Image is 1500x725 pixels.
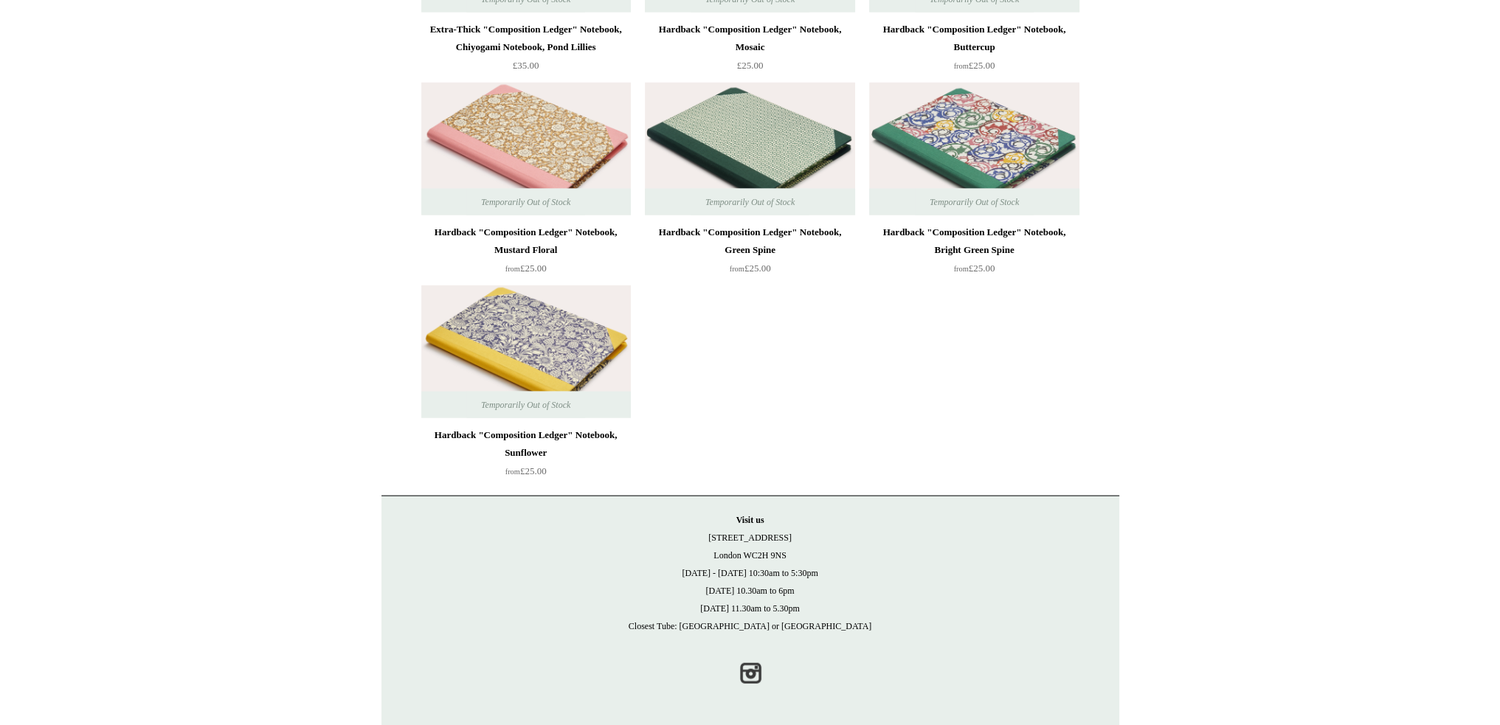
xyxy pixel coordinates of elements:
[873,223,1075,259] div: Hardback "Composition Ledger" Notebook, Bright Green Spine
[421,285,631,418] img: Hardback "Composition Ledger" Notebook, Sunflower
[421,21,631,81] a: Extra-Thick "Composition Ledger" Notebook, Chiyogami Notebook, Pond Lillies £35.00
[505,465,547,476] span: £25.00
[736,515,764,525] strong: Visit us
[421,83,631,215] img: Hardback "Composition Ledger" Notebook, Mustard Floral
[645,223,854,284] a: Hardback "Composition Ledger" Notebook, Green Spine from£25.00
[649,223,851,259] div: Hardback "Composition Ledger" Notebook, Green Spine
[505,468,520,476] span: from
[954,62,969,70] span: from
[425,223,627,259] div: Hardback "Composition Ledger" Notebook, Mustard Floral
[466,189,585,215] span: Temporarily Out of Stock
[421,426,631,487] a: Hardback "Composition Ledger" Notebook, Sunflower from£25.00
[645,83,854,215] a: Hardback "Composition Ledger" Notebook, Green Spine Hardback "Composition Ledger" Notebook, Green...
[466,392,585,418] span: Temporarily Out of Stock
[421,285,631,418] a: Hardback "Composition Ledger" Notebook, Sunflower Hardback "Composition Ledger" Notebook, Sunflow...
[645,21,854,81] a: Hardback "Composition Ledger" Notebook, Mosaic £25.00
[425,21,627,56] div: Extra-Thick "Composition Ledger" Notebook, Chiyogami Notebook, Pond Lillies
[954,60,995,71] span: £25.00
[421,83,631,215] a: Hardback "Composition Ledger" Notebook, Mustard Floral Hardback "Composition Ledger" Notebook, Mu...
[730,265,744,273] span: from
[737,60,764,71] span: £25.00
[954,263,995,274] span: £25.00
[513,60,539,71] span: £35.00
[421,223,631,284] a: Hardback "Composition Ledger" Notebook, Mustard Floral from£25.00
[869,21,1079,81] a: Hardback "Composition Ledger" Notebook, Buttercup from£25.00
[954,265,969,273] span: from
[505,265,520,273] span: from
[730,263,771,274] span: £25.00
[649,21,851,56] div: Hardback "Composition Ledger" Notebook, Mosaic
[915,189,1034,215] span: Temporarily Out of Stock
[869,223,1079,284] a: Hardback "Composition Ledger" Notebook, Bright Green Spine from£25.00
[396,511,1105,635] p: [STREET_ADDRESS] London WC2H 9NS [DATE] - [DATE] 10:30am to 5:30pm [DATE] 10.30am to 6pm [DATE] 1...
[505,263,547,274] span: £25.00
[869,83,1079,215] a: Hardback "Composition Ledger" Notebook, Bright Green Spine Hardback "Composition Ledger" Notebook...
[734,657,767,690] a: Instagram
[425,426,627,462] div: Hardback "Composition Ledger" Notebook, Sunflower
[873,21,1075,56] div: Hardback "Composition Ledger" Notebook, Buttercup
[645,83,854,215] img: Hardback "Composition Ledger" Notebook, Green Spine
[691,189,809,215] span: Temporarily Out of Stock
[869,83,1079,215] img: Hardback "Composition Ledger" Notebook, Bright Green Spine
